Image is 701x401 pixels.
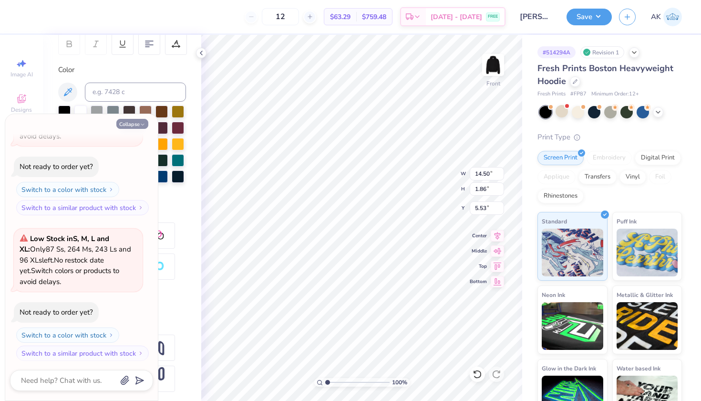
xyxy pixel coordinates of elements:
span: Puff Ink [617,216,637,226]
img: Switch to a color with stock [108,332,114,338]
a: AK [651,8,682,26]
span: Glow in the Dark Ink [542,363,596,373]
span: Standard [542,216,567,226]
div: Applique [537,170,576,184]
img: Alison Kacerik [663,8,682,26]
div: Revision 1 [580,46,624,58]
span: # FP87 [570,90,587,98]
button: Switch to a color with stock [16,182,119,197]
div: Color [58,64,186,75]
input: e.g. 7428 c [85,83,186,102]
span: Neon Ink [542,290,565,300]
div: Digital Print [635,151,681,165]
input: Untitled Design [513,7,559,26]
img: Switch to a color with stock [108,187,114,192]
img: Front [484,55,503,74]
span: Middle [470,248,487,254]
div: Embroidery [587,151,632,165]
div: Vinyl [619,170,646,184]
div: Rhinestones [537,189,584,203]
span: Minimum Order: 12 + [591,90,639,98]
input: – – [262,8,299,25]
span: Image AI [10,71,33,78]
div: Not ready to order yet? [20,307,93,317]
img: Metallic & Glitter Ink [617,302,678,350]
span: Center [470,232,487,239]
img: Puff Ink [617,229,678,276]
span: Bottom [470,278,487,285]
span: Fresh Prints [537,90,566,98]
img: Switch to a similar product with stock [138,350,144,356]
span: FREE [488,13,498,20]
span: 100 % [392,378,407,387]
span: Designs [11,106,32,114]
div: Foil [649,170,671,184]
div: Screen Print [537,151,584,165]
span: $63.29 [330,12,350,22]
span: Top [470,263,487,270]
div: Print Type [537,132,682,143]
div: Not ready to order yet? [20,162,93,171]
div: Transfers [578,170,617,184]
button: Collapse [116,119,148,129]
button: Save [567,9,612,25]
span: Water based Ink [617,363,660,373]
span: No restock date yet. [20,255,104,276]
span: Only 87 Ss, 264 Ms, 243 Ls and 96 XLs left. Switch colors or products to avoid delays. [20,88,131,141]
span: AK [651,11,661,22]
button: Switch to a similar product with stock [16,200,149,215]
div: Front [486,79,500,88]
span: [DATE] - [DATE] [431,12,482,22]
img: Neon Ink [542,302,603,350]
span: $759.48 [362,12,386,22]
strong: Low Stock in S, M, L and XL : [20,234,109,254]
span: Fresh Prints Boston Heavyweight Hoodie [537,63,673,87]
div: # 514294A [537,46,576,58]
span: Only 87 Ss, 264 Ms, 243 Ls and 96 XLs left. Switch colors or products to avoid delays. [20,234,131,286]
img: Switch to a similar product with stock [138,205,144,211]
span: Metallic & Glitter Ink [617,290,673,300]
button: Switch to a similar product with stock [16,346,149,361]
button: Switch to a color with stock [16,327,119,343]
img: Standard [542,229,603,276]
